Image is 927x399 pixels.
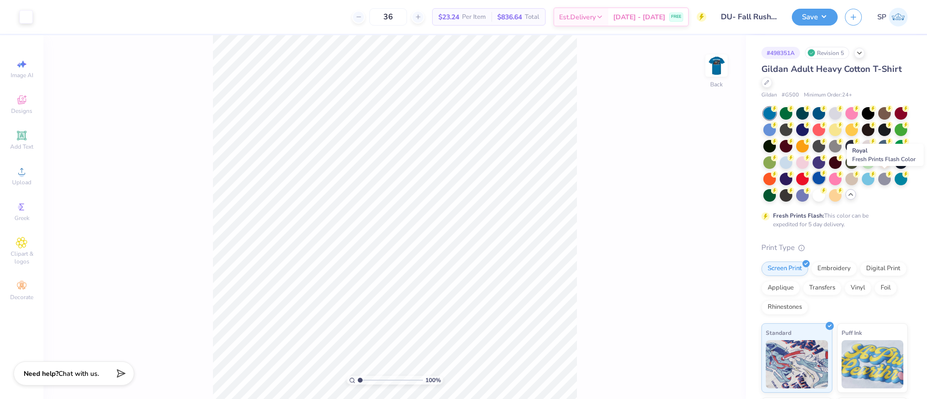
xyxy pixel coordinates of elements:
img: Puff Ink [842,340,904,388]
span: Total [525,12,539,22]
span: [DATE] - [DATE] [613,12,665,22]
span: FREE [671,14,681,20]
div: Transfers [803,281,842,295]
span: Designs [11,107,32,115]
span: Gildan [761,91,777,99]
span: 100 % [425,376,441,385]
button: Save [792,9,838,26]
span: Minimum Order: 24 + [804,91,852,99]
div: Embroidery [811,261,857,276]
span: $836.64 [497,12,522,22]
span: SP [877,12,886,23]
strong: Fresh Prints Flash: [773,212,824,220]
div: Revision 5 [805,47,849,59]
img: Standard [766,340,828,388]
span: Upload [12,179,31,186]
span: Image AI [11,71,33,79]
div: Applique [761,281,800,295]
img: Back [707,56,726,75]
div: # 498351A [761,47,800,59]
div: Foil [874,281,897,295]
input: Untitled Design [714,7,785,27]
img: Shreyas Prashanth [889,8,908,27]
div: Vinyl [844,281,871,295]
div: Digital Print [860,261,907,276]
strong: Need help? [24,369,58,378]
span: # G500 [782,91,799,99]
span: Add Text [10,143,33,151]
div: Royal [847,144,924,166]
div: Back [710,80,723,89]
div: Screen Print [761,261,808,276]
span: $23.24 [438,12,459,22]
span: Puff Ink [842,328,862,338]
span: Standard [766,328,791,338]
div: Print Type [761,242,908,253]
span: Decorate [10,293,33,301]
a: SP [877,8,908,27]
span: Fresh Prints Flash Color [852,155,915,163]
div: This color can be expedited for 5 day delivery. [773,211,892,229]
span: Chat with us. [58,369,99,378]
span: Greek [14,214,29,222]
span: Est. Delivery [559,12,596,22]
div: Rhinestones [761,300,808,315]
span: Clipart & logos [5,250,39,265]
span: Gildan Adult Heavy Cotton T-Shirt [761,63,902,75]
span: Per Item [462,12,486,22]
input: – – [369,8,407,26]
